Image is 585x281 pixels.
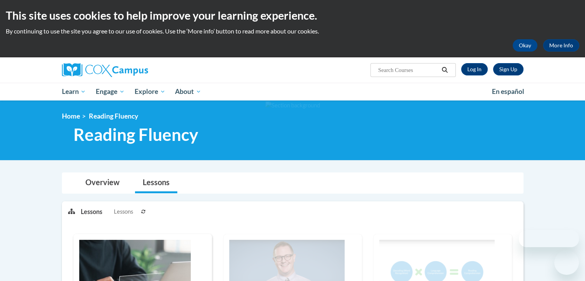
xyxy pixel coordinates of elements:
[50,83,535,100] div: Main menu
[492,87,524,95] span: En español
[439,65,450,75] button: Search
[175,87,201,96] span: About
[513,39,537,52] button: Okay
[89,112,138,120] span: Reading Fluency
[91,83,130,100] a: Engage
[114,207,133,216] span: Lessons
[57,83,91,100] a: Learn
[487,84,529,100] a: En español
[519,230,579,247] iframe: Message from company
[130,83,170,100] a: Explore
[493,63,523,75] a: Register
[265,101,320,110] img: Section background
[81,207,102,216] p: Lessons
[73,124,198,145] span: Reading Fluency
[62,63,148,77] img: Cox Campus
[377,65,439,75] input: Search Courses
[62,63,208,77] a: Cox Campus
[461,63,488,75] a: Log In
[78,173,127,193] a: Overview
[170,83,206,100] a: About
[6,8,579,23] h2: This site uses cookies to help improve your learning experience.
[554,250,579,275] iframe: Button to launch messaging window
[62,87,86,96] span: Learn
[135,87,165,96] span: Explore
[6,27,579,35] p: By continuing to use the site you agree to our use of cookies. Use the ‘More info’ button to read...
[135,173,177,193] a: Lessons
[543,39,579,52] a: More Info
[62,112,80,120] a: Home
[96,87,125,96] span: Engage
